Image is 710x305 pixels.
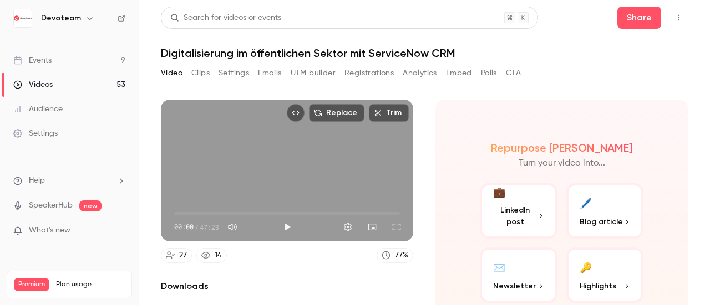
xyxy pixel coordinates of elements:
[276,216,298,238] button: Play
[13,175,125,187] li: help-dropdown-opener
[670,9,688,27] button: Top Bar Actions
[309,104,364,122] button: Replace
[161,46,688,60] h1: Digitalisierung im öffentlichen Sektor mit ServiceNow CRM
[287,104,305,122] button: Embed video
[221,216,244,238] button: Mute
[361,216,383,238] button: Turn on miniplayer
[446,64,472,82] button: Embed
[491,141,632,154] h2: Repurpose [PERSON_NAME]
[29,225,70,236] span: What's new
[79,200,102,211] span: new
[174,222,219,232] div: 00:00
[369,104,409,122] button: Trim
[161,64,182,82] button: Video
[13,128,58,139] div: Settings
[196,248,227,263] a: 14
[344,64,394,82] button: Registrations
[377,248,413,263] a: 77%
[580,280,616,292] span: Highlights
[174,222,194,232] span: 00:00
[191,64,210,82] button: Clips
[14,9,32,27] img: Devoteam
[403,64,437,82] button: Analytics
[161,280,413,293] h2: Downloads
[519,157,605,170] p: Turn your video into...
[580,216,623,228] span: Blog article
[493,280,536,292] span: Newsletter
[29,175,45,187] span: Help
[480,247,557,303] button: ✉️Newsletter
[179,250,187,261] div: 27
[170,12,281,24] div: Search for videos or events
[215,250,222,261] div: 14
[580,259,592,276] div: 🔑
[337,216,359,238] button: Settings
[219,64,249,82] button: Settings
[195,222,199,232] span: /
[493,259,505,276] div: ✉️
[481,64,497,82] button: Polls
[566,183,644,239] button: 🖊️Blog article
[13,55,52,66] div: Events
[112,226,125,236] iframe: Noticeable Trigger
[13,79,53,90] div: Videos
[29,200,73,211] a: SpeakerHub
[493,185,505,200] div: 💼
[386,216,408,238] button: Full screen
[395,250,408,261] div: 77 %
[161,248,192,263] a: 27
[291,64,336,82] button: UTM builder
[493,204,537,228] span: LinkedIn post
[13,104,63,115] div: Audience
[200,222,219,232] span: 47:23
[580,194,592,211] div: 🖊️
[480,183,557,239] button: 💼LinkedIn post
[617,7,661,29] button: Share
[14,278,49,291] span: Premium
[258,64,281,82] button: Emails
[41,13,81,24] h6: Devoteam
[506,64,521,82] button: CTA
[566,247,644,303] button: 🔑Highlights
[56,280,125,289] span: Plan usage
